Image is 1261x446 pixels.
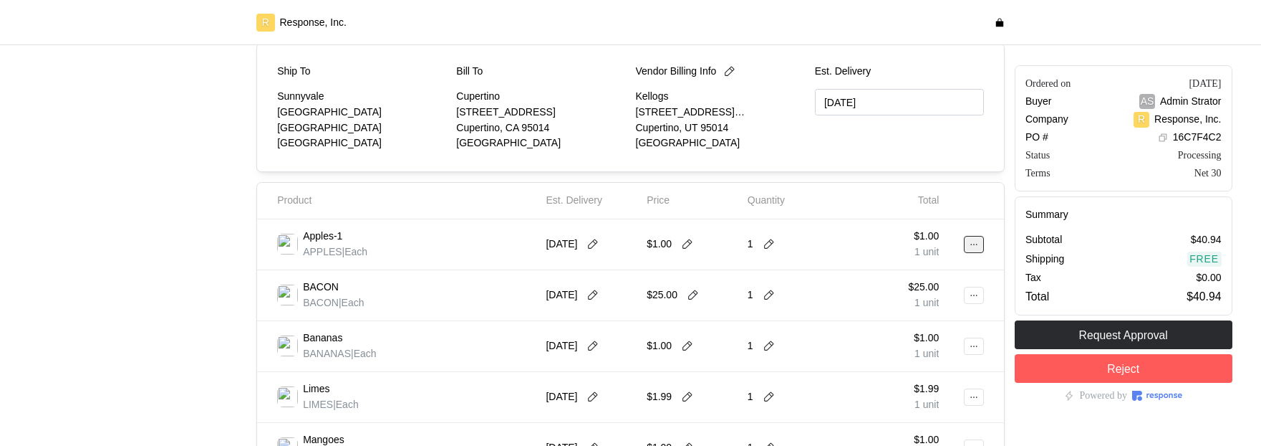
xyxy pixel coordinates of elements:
[262,15,269,31] p: R
[914,397,939,413] p: 1 unit
[647,237,672,252] p: $1.00
[1025,148,1050,163] div: Status
[647,338,672,354] p: $1.00
[748,338,753,354] p: 1
[1079,326,1168,344] p: Request Approval
[342,246,368,257] span: | Each
[303,246,342,257] span: APPLES
[303,381,329,397] p: Limes
[918,193,939,209] p: Total
[1025,288,1049,305] p: Total
[1025,270,1041,286] p: Tax
[277,89,446,105] p: Sunnyvale
[546,389,577,405] p: [DATE]
[1160,94,1222,110] p: Admin Strator
[748,237,753,252] p: 1
[1079,388,1127,404] p: Powered by
[303,280,339,295] p: BACON
[1025,232,1062,248] p: Subtotal
[748,389,753,405] p: 1
[636,89,805,105] p: Kellogs
[277,234,298,255] img: 29780183-c746-4735-a374-28020c9cc1cd.jpeg
[1189,252,1219,267] p: Free
[1187,288,1221,305] p: $40.94
[456,105,625,120] p: [STREET_ADDRESS]
[277,64,310,80] p: Ship To
[908,295,939,311] p: 1 unit
[815,89,984,115] input: MM/DD/YYYY
[636,64,717,80] p: Vendor Billing Info
[815,64,984,80] p: Est. Delivery
[303,331,342,346] p: Bananas
[546,237,577,252] p: [DATE]
[303,297,339,308] span: BACON
[1107,360,1139,378] p: Reject
[636,136,805,151] p: [GEOGRAPHIC_DATA]
[277,193,311,209] p: Product
[277,285,298,305] img: a84835ee-94a7-4e12-97bd-38607e15b614.jpeg
[1138,112,1145,128] p: R
[636,105,805,120] p: [STREET_ADDRESS][PERSON_NAME]
[546,288,577,303] p: [DATE]
[303,229,342,245] p: Apples-1
[280,15,347,31] p: Response, Inc.
[1025,112,1068,128] p: Company
[914,229,939,245] p: $1.00
[908,280,939,295] p: $25.00
[1189,76,1221,91] div: [DATE]
[277,386,298,407] img: 0568abf3-1ba1-406c-889f-3402a974d107.jpeg
[1154,112,1221,128] p: Response, Inc.
[914,381,939,397] p: $1.99
[1025,76,1071,91] div: Ordered on
[277,136,446,151] p: [GEOGRAPHIC_DATA]
[748,288,753,303] p: 1
[303,348,351,359] span: BANANAS
[1191,232,1222,248] p: $40.94
[914,346,939,362] p: 1 unit
[1132,391,1182,401] img: Response Logo
[1196,270,1221,286] p: $0.00
[1173,130,1222,146] p: 16C7F4C2
[456,64,483,80] p: Bill To
[333,399,359,410] span: | Each
[748,193,785,209] p: Quantity
[351,348,377,359] span: | Each
[1141,94,1154,110] p: AS
[277,105,446,120] p: [GEOGRAPHIC_DATA]
[647,389,672,405] p: $1.99
[914,331,939,346] p: $1.00
[546,338,577,354] p: [DATE]
[277,336,298,356] img: 7fc5305e-63b1-450a-be29-3b92a3c460e1.jpeg
[1194,166,1222,181] div: Net 30
[647,288,677,303] p: $25.00
[1015,321,1232,349] button: Request Approval
[1025,207,1222,222] h5: Summary
[647,193,670,209] p: Price
[303,399,333,410] span: LIMES
[1025,166,1050,181] div: Terms
[456,120,625,136] p: Cupertino, CA 95014
[1015,354,1232,383] button: Reject
[1178,148,1222,163] div: Processing
[1025,94,1052,110] p: Buyer
[339,297,364,308] span: | Each
[1025,130,1048,146] p: PO #
[546,193,602,209] p: Est. Delivery
[456,136,625,151] p: [GEOGRAPHIC_DATA]
[456,89,625,105] p: Cupertino
[914,245,939,260] p: 1 unit
[277,120,446,136] p: [GEOGRAPHIC_DATA]
[1025,252,1065,267] p: Shipping
[636,120,805,136] p: Cupertino, UT 95014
